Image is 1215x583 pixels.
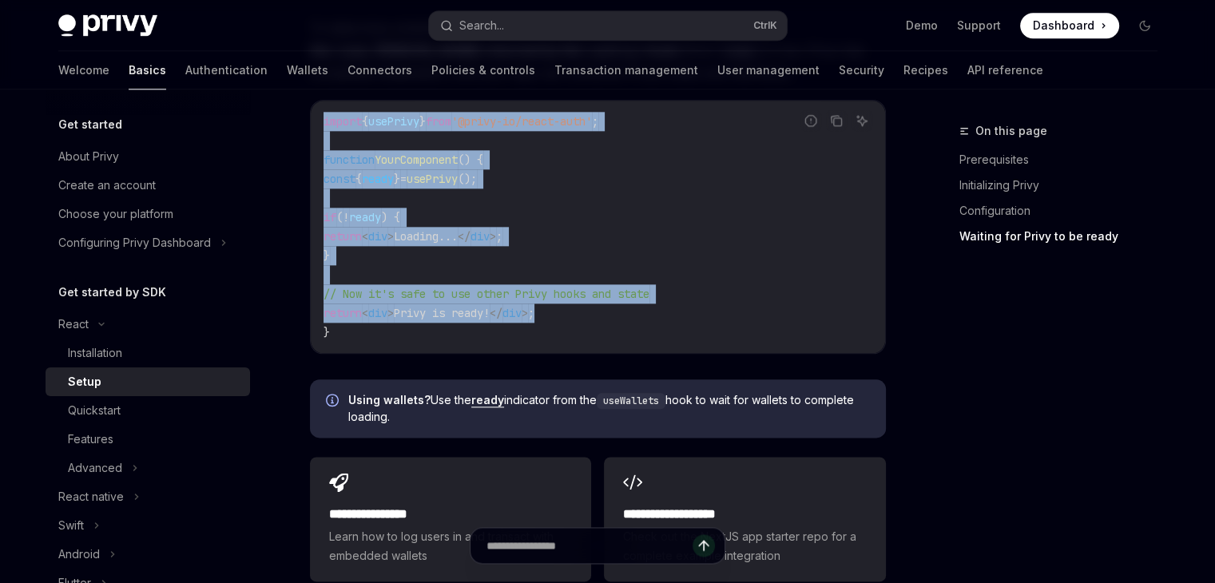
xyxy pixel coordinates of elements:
span: } [394,172,400,186]
span: </ [490,306,502,320]
a: Initializing Privy [959,173,1170,198]
span: () { [458,153,483,167]
span: On this page [975,121,1047,141]
a: Configuration [959,198,1170,224]
a: User management [717,51,820,89]
button: Ask AI [852,110,872,131]
a: Welcome [58,51,109,89]
span: // Now it's safe to use other Privy hooks and state [324,287,649,301]
div: Create an account [58,176,156,195]
span: (); [458,172,477,186]
div: Quickstart [68,401,121,420]
a: Security [839,51,884,89]
button: Send message [693,534,715,557]
span: div [368,306,387,320]
span: div [502,306,522,320]
div: Features [68,430,113,449]
span: < [362,229,368,244]
a: Authentication [185,51,268,89]
div: Installation [68,343,122,363]
span: Dashboard [1033,18,1094,34]
span: Privy is ready! [394,306,490,320]
div: Swift [58,516,84,535]
a: Setup [46,367,250,396]
span: ; [592,114,598,129]
span: div [471,229,490,244]
span: } [324,325,330,339]
a: Waiting for Privy to be ready [959,224,1170,249]
a: **** **** **** ****Check out the NextJS app starter repo for a complete example integration [604,457,885,581]
h5: Get started [58,115,122,134]
a: Policies & controls [431,51,535,89]
span: ( [336,210,343,224]
div: Android [58,545,100,564]
a: Create an account [46,171,250,200]
code: useWallets [597,393,665,409]
span: Use the indicator from the hook to wait for wallets to complete loading. [348,392,870,425]
div: Configuring Privy Dashboard [58,233,211,252]
h5: Get started by SDK [58,283,166,302]
span: ) { [381,210,400,224]
span: usePrivy [368,114,419,129]
span: > [387,306,394,320]
a: ready [471,393,504,407]
span: { [362,114,368,129]
a: Recipes [903,51,948,89]
a: Quickstart [46,396,250,425]
a: Connectors [347,51,412,89]
a: Features [46,425,250,454]
a: Support [957,18,1001,34]
span: ; [496,229,502,244]
span: Ctrl K [753,19,777,32]
div: React [58,315,89,334]
button: Report incorrect code [800,110,821,131]
span: ; [528,306,534,320]
span: return [324,229,362,244]
span: ! [343,210,349,224]
div: Setup [68,372,101,391]
a: Basics [129,51,166,89]
div: Choose your platform [58,204,173,224]
a: Dashboard [1020,13,1119,38]
a: Prerequisites [959,147,1170,173]
span: > [522,306,528,320]
span: Loading... [394,229,458,244]
span: } [419,114,426,129]
strong: Using wallets? [348,393,431,407]
span: = [400,172,407,186]
a: API reference [967,51,1043,89]
span: YourComponent [375,153,458,167]
div: React native [58,487,124,506]
span: < [362,306,368,320]
span: > [387,229,394,244]
a: Transaction management [554,51,698,89]
span: import [324,114,362,129]
span: </ [458,229,471,244]
span: > [490,229,496,244]
span: usePrivy [407,172,458,186]
span: from [426,114,451,129]
span: ready [349,210,381,224]
span: return [324,306,362,320]
a: About Privy [46,142,250,171]
a: Installation [46,339,250,367]
span: ready [362,172,394,186]
button: Search...CtrlK [429,11,787,40]
div: Advanced [68,458,122,478]
span: { [355,172,362,186]
a: Demo [906,18,938,34]
span: '@privy-io/react-auth' [451,114,592,129]
button: Copy the contents from the code block [826,110,847,131]
span: } [324,248,330,263]
span: div [368,229,387,244]
a: Choose your platform [46,200,250,228]
button: Toggle dark mode [1132,13,1157,38]
span: if [324,210,336,224]
img: dark logo [58,14,157,37]
svg: Info [326,394,342,410]
a: Wallets [287,51,328,89]
div: About Privy [58,147,119,166]
span: function [324,153,375,167]
a: **** **** **** *Learn how to log users in and transact with embedded wallets [310,457,591,581]
div: Search... [459,16,504,35]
